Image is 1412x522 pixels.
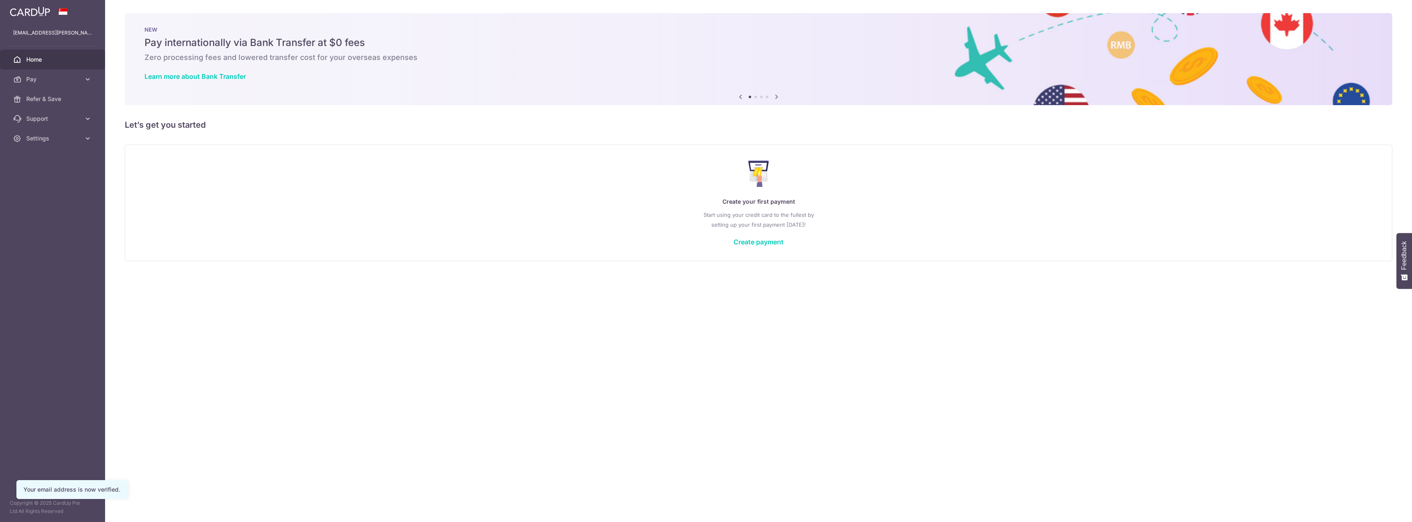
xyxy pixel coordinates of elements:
img: CardUp [10,7,50,16]
a: Learn more about Bank Transfer [144,72,246,80]
p: [EMAIL_ADDRESS][PERSON_NAME][DOMAIN_NAME] [13,29,92,37]
img: Bank transfer banner [125,13,1392,105]
span: Support [26,115,80,123]
h5: Let’s get you started [125,118,1392,131]
span: Home [26,55,80,64]
div: Your email address is now verified. [23,485,120,494]
iframe: Opens a widget where you can find more information [1359,497,1404,518]
h5: Pay internationally via Bank Transfer at $0 fees [144,36,1373,49]
h6: Zero processing fees and lowered transfer cost for your overseas expenses [144,53,1373,62]
button: Feedback - Show survey [1396,233,1412,289]
p: NEW [144,26,1373,33]
img: Make Payment [748,161,769,187]
span: Pay [26,75,80,83]
span: Feedback [1401,241,1408,270]
p: Create your first payment [142,197,1375,207]
span: Refer & Save [26,95,80,103]
p: Start using your credit card to the fullest by setting up your first payment [DATE]! [142,210,1375,230]
span: Settings [26,134,80,143]
a: Create payment [734,238,784,246]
